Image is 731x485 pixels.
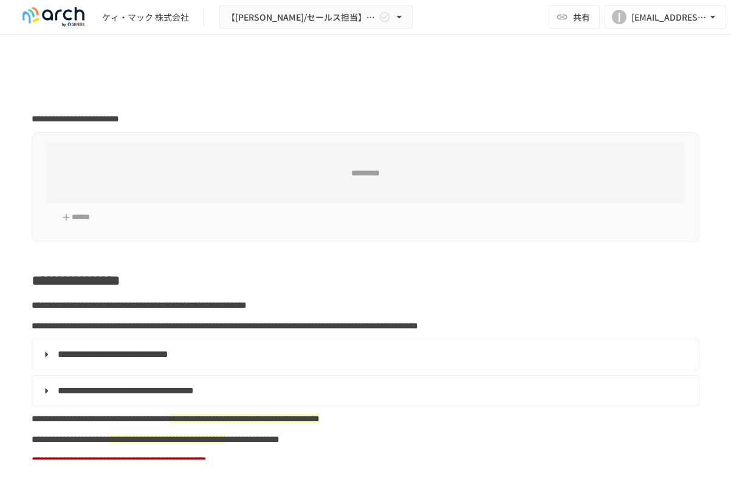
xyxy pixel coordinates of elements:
span: 共有 [573,10,590,24]
div: I [612,10,626,24]
span: 【[PERSON_NAME]/セールス担当】ケィ・マック株式会社 様_初期設定サポート [227,10,376,25]
div: ケィ・マック 株式会社 [102,11,189,24]
button: 共有 [549,5,600,29]
button: 【[PERSON_NAME]/セールス担当】ケィ・マック株式会社 様_初期設定サポート [219,5,413,29]
div: [EMAIL_ADDRESS][DOMAIN_NAME] [631,10,707,25]
img: logo-default@2x-9cf2c760.svg [15,7,92,27]
button: I[EMAIL_ADDRESS][DOMAIN_NAME] [605,5,726,29]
